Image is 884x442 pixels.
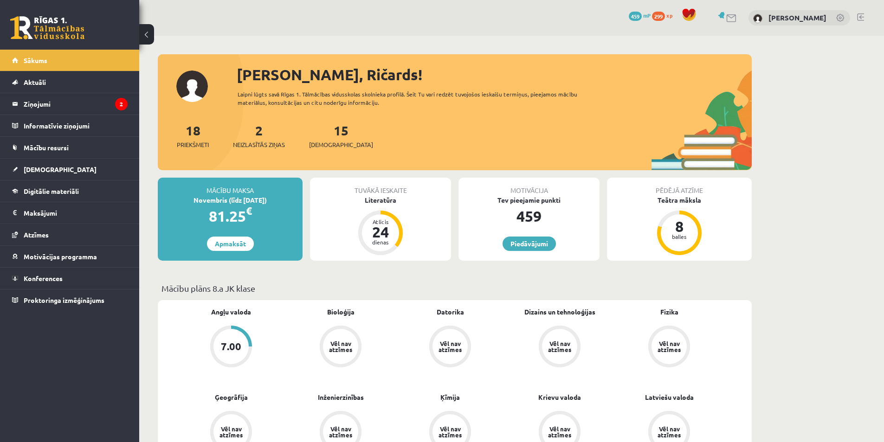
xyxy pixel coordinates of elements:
[158,205,303,227] div: 81.25
[158,178,303,195] div: Mācību maksa
[12,115,128,136] a: Informatīvie ziņojumi
[652,12,665,21] span: 299
[629,12,642,21] span: 459
[367,219,394,224] div: Atlicis
[12,50,128,71] a: Sākums
[328,426,354,438] div: Vēl nav atzīmes
[286,326,395,369] a: Vēl nav atzīmes
[503,237,556,251] a: Piedāvājumi
[12,268,128,289] a: Konferences
[629,12,651,19] a: 459 mP
[607,195,752,205] div: Teātra māksla
[768,13,826,22] a: [PERSON_NAME]
[215,392,248,402] a: Ģeogrāfija
[233,140,285,149] span: Neizlasītās ziņas
[310,195,451,205] div: Literatūra
[24,187,79,195] span: Digitālie materiāli
[367,224,394,239] div: 24
[161,282,748,295] p: Mācību plāns 8.a JK klase
[309,140,373,149] span: [DEMOGRAPHIC_DATA]
[24,165,97,173] span: [DEMOGRAPHIC_DATA]
[233,122,285,149] a: 2Neizlasītās ziņas
[395,326,505,369] a: Vēl nav atzīmes
[665,234,693,239] div: balles
[238,90,594,107] div: Laipni lūgts savā Rīgas 1. Tālmācības vidusskolas skolnieka profilā. Šeit Tu vari redzēt tuvojošo...
[547,340,573,352] div: Vēl nav atzīmes
[660,307,678,317] a: Fizika
[24,143,69,152] span: Mācību resursi
[24,115,128,136] legend: Informatīvie ziņojumi
[440,392,460,402] a: Ķīmija
[327,307,355,317] a: Bioloģija
[12,202,128,224] a: Maksājumi
[12,93,128,115] a: Ziņojumi2
[367,239,394,245] div: dienas
[666,12,672,19] span: xp
[24,202,128,224] legend: Maksājumi
[458,195,600,205] div: Tev pieejamie punkti
[656,426,682,438] div: Vēl nav atzīmes
[12,159,128,180] a: [DEMOGRAPHIC_DATA]
[645,392,694,402] a: Latviešu valoda
[158,195,303,205] div: Novembris (līdz [DATE])
[24,56,47,64] span: Sākums
[318,392,364,402] a: Inženierzinības
[246,204,252,218] span: €
[437,307,464,317] a: Datorika
[115,98,128,110] i: 2
[12,246,128,267] a: Motivācijas programma
[12,180,128,202] a: Digitālie materiāli
[12,289,128,311] a: Proktoringa izmēģinājums
[607,178,752,195] div: Pēdējā atzīme
[538,392,581,402] a: Krievu valoda
[10,16,84,39] a: Rīgas 1. Tālmācības vidusskola
[437,426,463,438] div: Vēl nav atzīmes
[309,122,373,149] a: 15[DEMOGRAPHIC_DATA]
[458,178,600,195] div: Motivācija
[753,14,762,23] img: Ričards Ozols
[237,64,752,86] div: [PERSON_NAME], Ričards!
[665,219,693,234] div: 8
[24,252,97,261] span: Motivācijas programma
[24,93,128,115] legend: Ziņojumi
[12,71,128,93] a: Aktuāli
[656,340,682,352] div: Vēl nav atzīmes
[607,195,752,256] a: Teātra māksla 8 balles
[24,231,49,239] span: Atzīmes
[24,296,104,304] span: Proktoringa izmēģinājums
[310,178,451,195] div: Tuvākā ieskaite
[176,326,286,369] a: 7.00
[505,326,614,369] a: Vēl nav atzīmes
[643,12,651,19] span: mP
[24,274,63,282] span: Konferences
[437,340,463,352] div: Vēl nav atzīmes
[207,237,254,251] a: Apmaksāt
[458,205,600,227] div: 459
[218,426,244,438] div: Vēl nav atzīmes
[652,12,677,19] a: 299 xp
[221,341,241,352] div: 7.00
[328,340,354,352] div: Vēl nav atzīmes
[12,224,128,245] a: Atzīmes
[547,426,573,438] div: Vēl nav atzīmes
[177,140,209,149] span: Priekšmeti
[177,122,209,149] a: 18Priekšmeti
[614,326,724,369] a: Vēl nav atzīmes
[12,137,128,158] a: Mācību resursi
[24,78,46,86] span: Aktuāli
[524,307,595,317] a: Dizains un tehnoloģijas
[310,195,451,256] a: Literatūra Atlicis 24 dienas
[211,307,251,317] a: Angļu valoda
